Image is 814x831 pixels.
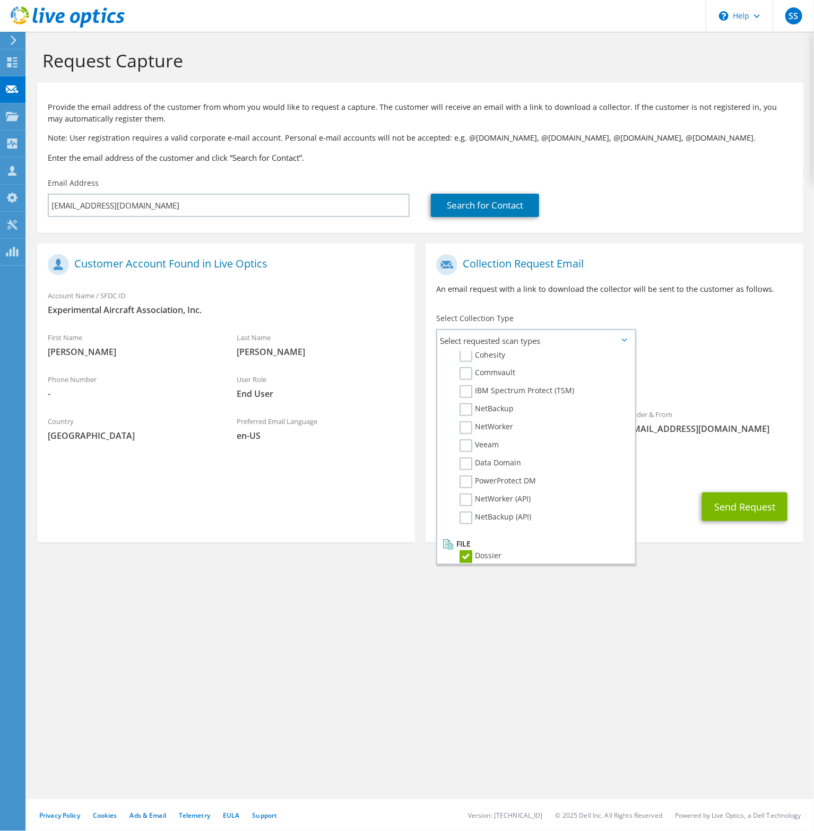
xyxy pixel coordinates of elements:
[436,283,793,295] p: An email request with a link to download the collector will be sent to the customer as follows.
[42,49,793,72] h1: Request Capture
[460,403,514,416] label: NetBackup
[556,811,662,820] li: © 2025 Dell Inc. All Rights Reserved
[48,132,793,144] p: Note: User registration requires a valid corporate e-mail account. Personal e-mail accounts will ...
[237,388,404,400] span: End User
[48,101,793,125] p: Provide the email address of the customer from whom you would like to request a capture. The cust...
[37,284,415,321] div: Account Name / SFDC ID
[48,178,99,188] label: Email Address
[437,330,635,351] span: Select requested scan types
[226,410,415,447] div: Preferred Email Language
[237,430,404,442] span: en-US
[130,811,166,820] a: Ads & Email
[48,388,215,400] span: -
[460,494,531,506] label: NetWorker (API)
[702,492,787,521] button: Send Request
[468,811,543,820] li: Version: [TECHNICAL_ID]
[675,811,801,820] li: Powered by Live Optics, a Dell Technology
[39,811,80,820] a: Privacy Policy
[48,430,215,442] span: [GEOGRAPHIC_DATA]
[460,512,531,524] label: NetBackup (API)
[431,194,539,217] a: Search for Contact
[426,403,614,440] div: To
[460,550,501,563] label: Dossier
[460,439,499,452] label: Veeam
[93,811,117,820] a: Cookies
[226,368,415,405] div: User Role
[460,421,513,434] label: NetWorker
[436,254,787,275] h1: Collection Request Email
[426,356,803,398] div: Requested Collections
[48,346,215,358] span: [PERSON_NAME]
[614,403,803,440] div: Sender & From
[223,811,239,820] a: EULA
[48,152,793,163] h3: Enter the email address of the customer and click “Search for Contact”.
[460,475,536,488] label: PowerProtect DM
[237,346,404,358] span: [PERSON_NAME]
[226,326,415,363] div: Last Name
[252,811,277,820] a: Support
[426,445,803,482] div: CC & Reply To
[48,304,404,316] span: Experimental Aircraft Association, Inc.
[37,368,226,405] div: Phone Number
[785,7,802,24] span: SS
[460,457,521,470] label: Data Domain
[625,423,793,435] span: [EMAIL_ADDRESS][DOMAIN_NAME]
[37,410,226,447] div: Country
[436,313,514,324] label: Select Collection Type
[719,11,729,21] svg: \n
[440,538,629,550] li: File
[179,811,210,820] a: Telemetry
[37,326,226,363] div: First Name
[460,349,505,362] label: Cohesity
[48,254,399,275] h1: Customer Account Found in Live Optics
[460,385,574,398] label: IBM Spectrum Protect (TSM)
[460,367,515,380] label: Commvault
